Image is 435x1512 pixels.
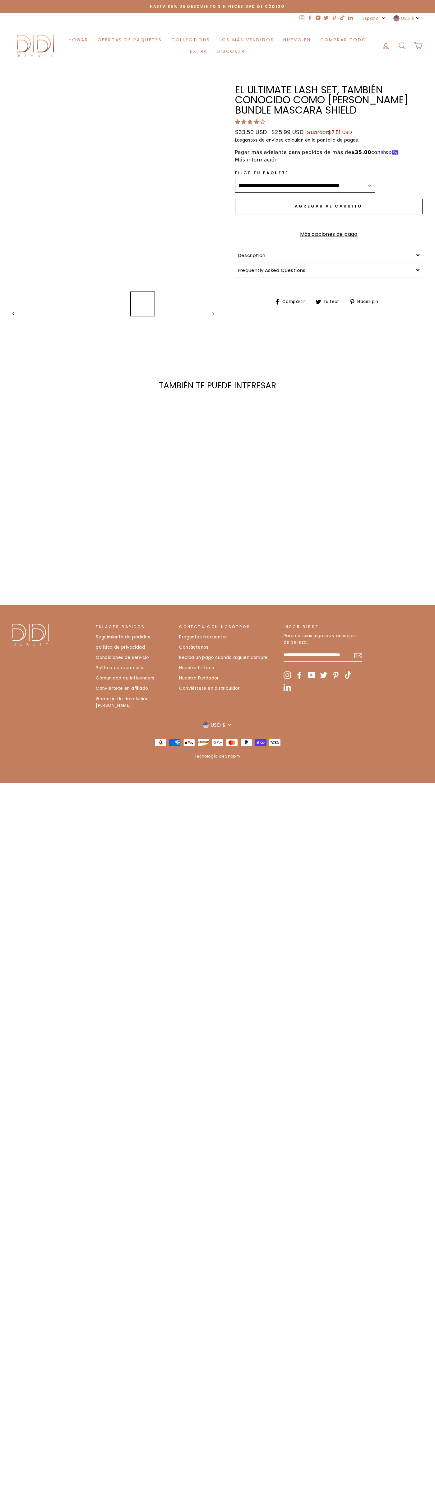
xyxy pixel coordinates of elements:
[96,624,172,630] p: Enlaces rápidos
[238,252,266,259] span: Description
[179,663,214,673] a: Nuestra historia
[96,674,155,683] a: Comunidad de influencers
[179,632,228,642] a: Preguntas frecuentes
[235,85,423,115] h1: El Ultimate Lash Set, también conocido como [PERSON_NAME] Bundle Mascara Shield
[363,15,380,22] span: Español
[271,128,303,136] span: $25.99 USD
[322,298,344,305] span: Tuitear
[96,694,172,711] a: Garantía de devolución [PERSON_NAME]
[201,721,234,729] button: USD $
[206,292,214,335] button: Siguiente
[295,203,363,209] span: Agregar al carrito
[179,684,240,693] a: Conviértete en distribuidor
[96,653,149,662] a: Condiciones de servicio
[12,624,49,646] img: Didi Beauty Co.
[150,4,285,9] span: Hasta 85% de descuento SIN NECESIDAD DE CÓDIGO
[281,298,310,305] span: Compartir
[279,34,315,45] a: Nuevo en
[235,170,375,176] label: ELIGE TU PAQUETE
[235,128,267,136] span: $33.50 USD
[59,34,376,57] ul: Primary
[212,46,249,57] a: Discover
[391,13,423,23] button: USD $
[328,129,352,136] span: $7.51 USD
[167,34,215,45] a: Collections
[179,674,219,683] a: Nuestro Fundador
[12,33,59,58] img: Didi Beauty Co.
[242,137,279,144] a: gastos de envío
[195,754,240,759] a: Tecnología de Shopify
[179,624,276,630] p: CONECTA CON NOSOTROS
[235,137,423,144] small: Los se calculan en la pantalla de pagos.
[356,298,383,305] span: Hacer pin
[96,663,145,673] a: Política de reembolso
[179,643,208,652] a: Contáctenos
[93,34,167,45] a: Ofertas de paquetes
[215,34,279,45] a: Los más vendidos
[307,129,352,136] span: Guardar
[12,381,423,390] h3: También te puede interesar
[64,34,93,45] a: Hogar
[316,34,371,45] a: Comprar todo
[96,643,145,652] a: política de privacidad
[235,230,423,238] a: Más opciones de pago
[361,13,388,23] button: Español
[12,292,20,335] button: Anterior
[284,624,362,630] p: Inscribirse
[179,653,268,662] a: Reciba un pago cuando alguien compre
[401,15,414,22] span: USD $
[235,199,423,214] button: Agregar al carrito
[96,684,148,693] a: Conviértete en afiliado
[235,118,267,125] span: 3.89 stars
[354,651,362,659] button: Suscribir
[211,721,225,729] span: USD $
[284,632,362,646] p: Para noticias jugosas y consejos de belleza.
[185,46,212,57] a: Extra
[96,632,150,642] a: Seguimiento de pedidos
[238,267,306,273] span: Frequently Asked Questions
